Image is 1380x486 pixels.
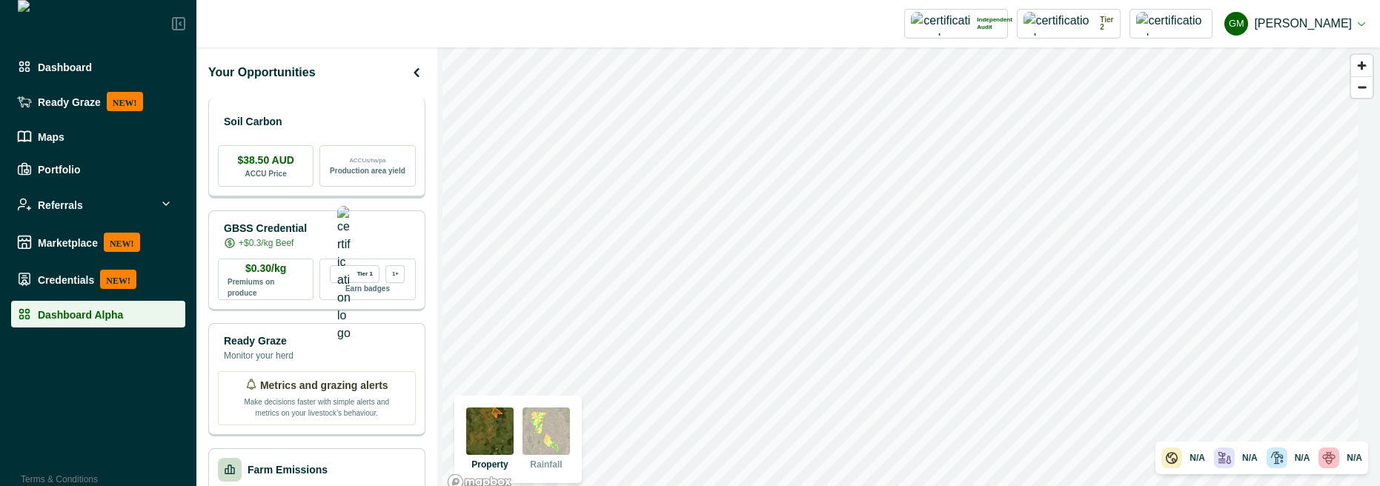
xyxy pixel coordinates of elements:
[1242,451,1258,465] p: N/A
[38,163,81,175] p: Portfolio
[1351,76,1373,98] button: Zoom out
[104,233,140,252] p: NEW!
[349,156,385,165] p: ACCUs/ha/pa
[245,168,287,179] p: ACCU Price
[11,86,185,117] a: Ready GrazeNEW!
[260,378,388,393] p: Metrics and grazing alerts
[107,92,143,111] p: NEW!
[38,61,92,73] p: Dashboard
[1351,55,1373,76] button: Zoom in
[224,333,293,349] p: Ready Graze
[224,221,307,236] p: GBSS Credential
[38,236,98,248] p: Marketplace
[224,114,282,130] p: Soil Carbon
[1100,16,1114,31] p: Tier 2
[1136,12,1206,36] img: certification logo
[977,16,1012,31] p: Independent Audit
[337,206,351,342] img: certification logo
[228,276,304,299] p: Premiums on produce
[224,349,293,362] p: Monitor your herd
[248,462,328,478] p: Farm Emissions
[1351,77,1373,98] span: Zoom out
[38,308,123,320] p: Dashboard Alpha
[911,12,971,36] img: certification logo
[523,407,570,455] img: rainfall preview
[38,273,94,285] p: Credentials
[11,227,185,258] a: MarketplaceNEW!
[245,261,286,276] p: $0.30/kg
[530,458,562,471] p: Rainfall
[1224,6,1365,41] button: Gayathri Menakath[PERSON_NAME]
[330,165,405,176] p: Production area yield
[21,474,98,485] a: Terms & Conditions
[471,458,508,471] p: Property
[242,393,391,419] p: Make decisions faster with simple alerts and metrics on your livestock’s behaviour.
[38,130,64,142] p: Maps
[38,96,101,107] p: Ready Graze
[11,301,185,327] a: Dashboard Alpha
[11,123,185,150] a: Maps
[385,265,405,283] div: more credentials avaialble
[392,270,399,277] p: 1+
[1190,451,1205,465] p: N/A
[11,264,185,295] a: CredentialsNEW!
[1024,12,1094,36] img: certification logo
[237,153,294,168] p: $38.50 AUD
[100,270,136,289] p: NEW!
[11,156,185,182] a: Portfolio
[904,9,1008,39] button: certification logoIndependent Audit
[1295,451,1310,465] p: N/A
[208,64,316,81] p: Your Opportunities
[345,283,390,294] p: Earn badges
[239,236,293,250] p: +$0.3/kg Beef
[11,53,185,80] a: Dashboard
[38,199,83,210] p: Referrals
[466,407,514,455] img: property preview
[357,270,373,277] p: Tier 1
[1347,451,1362,465] p: N/A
